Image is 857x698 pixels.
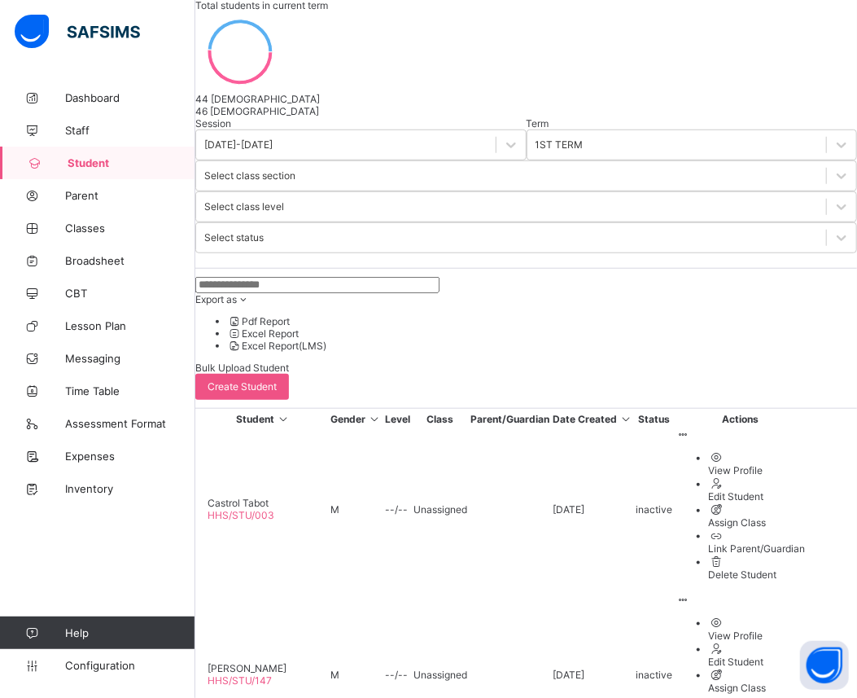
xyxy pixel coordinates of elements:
[199,412,328,426] th: Student
[65,659,195,672] span: Configuration
[65,352,195,365] span: Messaging
[65,124,195,137] span: Staff
[65,417,195,430] span: Assessment Format
[15,15,140,49] img: safsims
[330,428,383,591] td: M
[195,293,237,305] span: Export as
[211,93,320,105] span: [DEMOGRAPHIC_DATA]
[228,327,857,340] li: dropdown-list-item-null-1
[65,626,195,639] span: Help
[65,222,195,235] span: Classes
[204,138,273,151] div: [DATE]-[DATE]
[368,413,382,425] i: Sort in Ascending Order
[470,412,550,426] th: Parent/Guardian
[195,105,208,117] span: 46
[709,490,806,503] div: Edit Student
[228,340,857,352] li: dropdown-list-item-null-2
[709,682,806,694] div: Assign Class
[384,428,411,591] td: --/--
[552,428,634,591] td: [DATE]
[65,287,195,300] span: CBT
[68,156,195,169] span: Student
[204,169,295,182] div: Select class section
[195,93,208,105] span: 44
[709,630,806,642] div: View Profile
[709,464,806,476] div: View Profile
[709,542,806,555] div: Link Parent/Guardian
[552,412,634,426] th: Date Created
[208,380,277,393] span: Create Student
[413,412,468,426] th: Class
[527,117,549,130] span: Term
[65,189,195,202] span: Parent
[384,412,411,426] th: Level
[676,412,807,426] th: Actions
[800,641,849,690] button: Open asap
[208,674,272,687] span: HHS/STU/147
[228,315,857,327] li: dropdown-list-item-null-0
[65,384,195,397] span: Time Table
[277,413,291,425] i: Sort in Ascending Order
[636,412,674,426] th: Status
[709,516,806,529] div: Assign Class
[65,91,195,104] span: Dashboard
[208,497,274,509] span: Castrol Tabot
[195,362,289,374] span: Bulk Upload Student
[204,231,264,244] div: Select status
[65,254,195,267] span: Broadsheet
[536,138,584,151] div: 1ST TERM
[210,105,319,117] span: [DEMOGRAPHIC_DATA]
[330,412,383,426] th: Gender
[208,509,274,521] span: HHS/STU/003
[619,413,633,425] i: Sort in Ascending Order
[65,450,195,463] span: Expenses
[204,200,284,213] div: Select class level
[208,662,286,674] span: [PERSON_NAME]
[636,503,673,516] span: inactive
[195,117,231,130] span: Session
[65,319,195,332] span: Lesson Plan
[413,428,468,591] td: Unassigned
[709,568,806,581] div: Delete Student
[709,656,806,668] div: Edit Student
[65,482,195,495] span: Inventory
[636,669,673,681] span: inactive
